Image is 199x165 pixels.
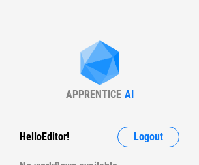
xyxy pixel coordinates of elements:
div: APPRENTICE [66,88,121,100]
span: Logout [134,132,163,142]
div: AI [125,88,134,100]
img: Apprentice AI [74,40,126,88]
button: Logout [117,127,179,147]
div: Hello Editor ! [20,127,69,147]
